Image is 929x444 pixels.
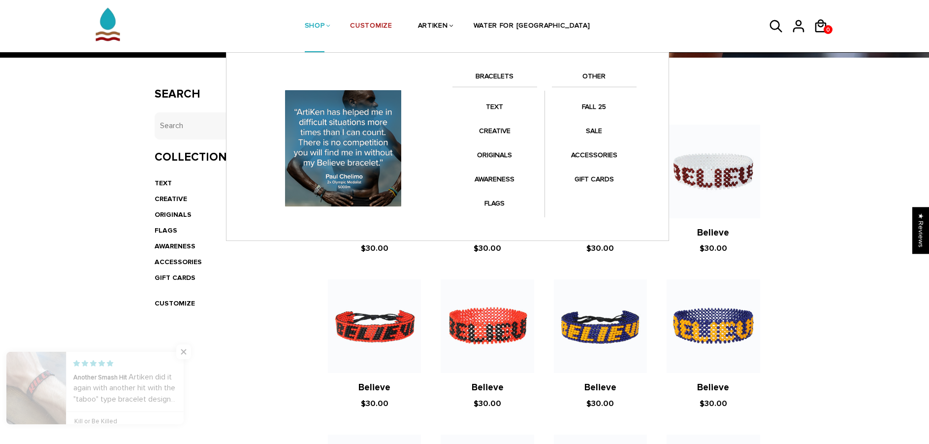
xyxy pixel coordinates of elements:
[361,399,388,409] span: $30.00
[155,258,202,266] a: ACCESSORIES
[586,243,614,253] span: $30.00
[700,243,727,253] span: $30.00
[452,97,537,116] a: TEXT
[155,112,299,139] input: Search
[912,207,929,254] div: Click to open Judge.me floating reviews tab
[474,399,501,409] span: $30.00
[586,399,614,409] span: $30.00
[350,0,392,53] a: CUSTOMIZE
[155,242,195,250] a: AWARENESS
[452,170,537,189] a: AWARENESS
[584,382,616,393] a: Believe
[697,382,729,393] a: Believe
[305,0,325,53] a: SHOP
[552,170,637,189] a: GIFT CARDS
[155,299,195,307] a: CUSTOMIZE
[452,145,537,165] a: ORIGINALS
[155,150,299,165] h3: Collections
[155,87,299,102] h3: Search
[552,121,637,140] a: SALE
[472,382,504,393] a: Believe
[155,179,172,187] a: TEXT
[418,0,448,53] a: ARTIKEN
[474,0,590,53] a: WATER FOR [GEOGRAPHIC_DATA]
[155,273,195,282] a: GIFT CARDS
[824,24,833,36] span: 0
[452,121,537,140] a: CREATIVE
[176,344,191,359] span: Close popup widget
[697,227,729,239] a: Believe
[552,145,637,165] a: ACCESSORIES
[824,25,833,34] a: 0
[358,382,390,393] a: Believe
[700,399,727,409] span: $30.00
[452,194,537,213] a: FLAGS
[155,195,187,203] a: CREATIVE
[155,226,177,235] a: FLAGS
[474,243,501,253] span: $30.00
[155,210,192,219] a: ORIGINALS
[552,97,637,116] a: FALL 25
[552,70,637,87] a: OTHER
[452,70,537,87] a: BRACELETS
[361,243,388,253] span: $30.00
